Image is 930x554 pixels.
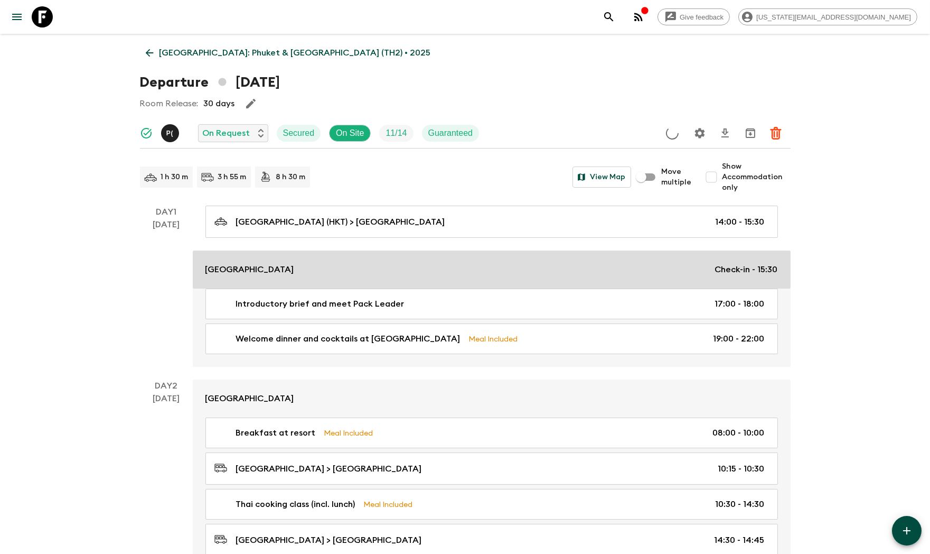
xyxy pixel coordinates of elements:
p: 08:00 - 10:00 [713,427,765,439]
p: [GEOGRAPHIC_DATA] [205,263,294,276]
a: [GEOGRAPHIC_DATA]Check-in - 15:30 [193,251,791,289]
div: Trip Fill [379,125,413,142]
a: Breakfast at resortMeal Included08:00 - 10:00 [205,418,778,448]
p: Meal Included [324,427,373,439]
a: Give feedback [657,8,730,25]
p: 8 h 30 m [276,172,306,182]
p: 14:30 - 14:45 [715,534,765,547]
p: Check-in - 15:30 [715,263,778,276]
p: 10:30 - 14:30 [716,498,765,511]
button: Settings [689,123,710,144]
p: Thai cooking class (incl. lunch) [236,498,355,511]
button: search adventures [598,6,619,27]
p: [GEOGRAPHIC_DATA] (HKT) > [GEOGRAPHIC_DATA] [236,216,445,228]
button: Delete [765,123,786,144]
p: Day 2 [140,380,193,392]
span: Show Accommodation only [722,161,791,193]
p: On Request [203,127,250,140]
p: Welcome dinner and cocktails at [GEOGRAPHIC_DATA] [236,333,461,345]
p: [GEOGRAPHIC_DATA] > [GEOGRAPHIC_DATA] [236,463,422,475]
a: [GEOGRAPHIC_DATA]: Phuket & [GEOGRAPHIC_DATA] (TH2) • 2025 [140,42,437,63]
button: Archive (Completed, Cancelled or Unsynced Departures only) [740,123,761,144]
p: 30 days [204,97,235,110]
button: Download CSV [715,123,736,144]
p: 10:15 - 10:30 [718,463,765,475]
p: On Site [336,127,364,140]
button: Update Price, Early Bird Discount and Costs [662,123,683,144]
span: Move multiple [662,167,692,188]
p: 3 h 55 m [218,172,247,182]
p: P ( [166,129,173,137]
p: 1 h 30 m [161,172,189,182]
span: Pooky (Thanaphan) Kerdyoo [161,127,181,136]
p: 14:00 - 15:30 [716,216,765,228]
a: Welcome dinner and cocktails at [GEOGRAPHIC_DATA]Meal Included19:00 - 22:00 [205,324,778,354]
a: [GEOGRAPHIC_DATA] (HKT) > [GEOGRAPHIC_DATA]14:00 - 15:30 [205,206,778,238]
p: Secured [283,127,315,140]
p: 17:00 - 18:00 [715,298,765,310]
div: Secured [277,125,321,142]
button: P( [161,124,181,142]
p: Breakfast at resort [236,427,316,439]
p: 19:00 - 22:00 [713,333,765,345]
p: Introductory brief and meet Pack Leader [236,298,405,310]
a: [GEOGRAPHIC_DATA] [193,380,791,418]
p: [GEOGRAPHIC_DATA]: Phuket & [GEOGRAPHIC_DATA] (TH2) • 2025 [159,47,431,59]
p: [GEOGRAPHIC_DATA] > [GEOGRAPHIC_DATA] [236,534,422,547]
span: Give feedback [674,13,729,21]
p: Room Release: [140,97,199,110]
button: View Map [572,167,631,188]
p: Meal Included [364,498,413,510]
p: [GEOGRAPHIC_DATA] [205,392,294,405]
a: Thai cooking class (incl. lunch)Meal Included10:30 - 14:30 [205,489,778,520]
p: 11 / 14 [386,127,407,140]
span: [US_STATE][EMAIL_ADDRESS][DOMAIN_NAME] [750,13,917,21]
p: Guaranteed [428,127,473,140]
h1: Departure [DATE] [140,72,280,93]
p: Meal Included [469,333,518,345]
div: [US_STATE][EMAIL_ADDRESS][DOMAIN_NAME] [738,8,917,25]
a: Introductory brief and meet Pack Leader17:00 - 18:00 [205,289,778,319]
p: Day 1 [140,206,193,218]
div: [DATE] [153,218,180,367]
svg: Synced Successfully [140,127,153,140]
button: menu [6,6,27,27]
div: On Site [329,125,371,142]
a: [GEOGRAPHIC_DATA] > [GEOGRAPHIC_DATA]10:15 - 10:30 [205,453,778,485]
